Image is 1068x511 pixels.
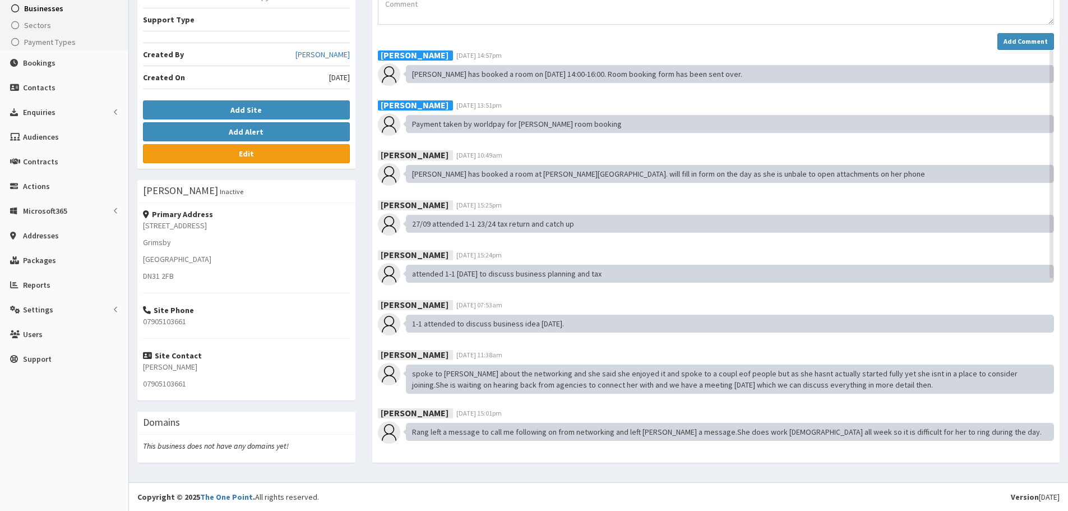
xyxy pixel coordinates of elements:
b: [PERSON_NAME] [381,149,449,160]
b: Version [1011,492,1039,502]
div: attended 1-1 [DATE] to discuss business planning and tax [406,265,1054,283]
p: [STREET_ADDRESS] [143,220,350,231]
span: Reports [23,280,50,290]
div: 1-1 attended to discuss business idea [DATE]. [406,315,1054,333]
h3: Domains [143,417,180,427]
a: [PERSON_NAME] [295,49,350,60]
strong: Copyright © 2025 . [137,492,255,502]
b: [PERSON_NAME] [381,298,449,310]
span: Contacts [23,82,56,93]
a: Edit [143,144,350,163]
b: Created By [143,49,184,59]
span: Sectors [24,20,51,30]
span: [DATE] 11:38am [456,351,502,359]
span: Addresses [23,231,59,241]
div: [DATE] [1011,491,1060,503]
b: Edit [239,149,254,159]
div: [PERSON_NAME] has booked a room on [DATE] 14:00-16:00. Room booking form has been sent over. [406,65,1054,83]
b: [PERSON_NAME] [381,99,449,110]
span: [DATE] 15:24pm [456,251,502,259]
span: [DATE] [329,72,350,83]
span: [DATE] 07:53am [456,301,502,309]
strong: Site Contact [143,351,202,361]
div: spoke to [PERSON_NAME] about the networking and she said she enjoyed it and spoke to a coupl eof ... [406,365,1054,394]
span: [DATE] 15:01pm [456,409,502,417]
b: [PERSON_NAME] [381,199,449,210]
h3: [PERSON_NAME] [143,186,218,196]
span: Audiences [23,132,59,142]
b: Add Site [230,105,262,115]
b: [PERSON_NAME] [381,248,449,260]
footer: All rights reserved. [129,482,1068,511]
b: [PERSON_NAME] [381,457,449,468]
span: Businesses [24,3,63,13]
strong: Add Comment [1004,37,1048,45]
div: 27/09 attended 1-1 23/24 tax return and catch up [406,215,1054,233]
a: Sectors [3,17,128,34]
b: [PERSON_NAME] [381,49,449,60]
button: Add Alert [143,122,350,141]
span: [DATE] 15:25pm [456,201,502,209]
span: Packages [23,255,56,265]
span: [DATE] 10:49am [456,151,502,159]
a: Payment Types [3,34,128,50]
b: [PERSON_NAME] [381,407,449,418]
b: Created On [143,72,185,82]
span: [DATE] 13:51pm [456,101,502,109]
span: Actions [23,181,50,191]
span: Users [23,329,43,339]
span: Support [23,354,52,364]
small: Inactive [220,187,243,196]
button: Add Comment [997,33,1054,50]
span: [DATE] 14:57pm [456,51,502,59]
p: 07905103661 [143,316,350,327]
p: Grimsby [143,237,350,248]
strong: Site Phone [143,305,194,315]
b: Support Type [143,15,195,25]
i: This business does not have any domains yet! [143,441,289,451]
p: [PERSON_NAME] [143,361,350,372]
div: Rang left a message to call me following on from networking and left [PERSON_NAME] a message.She ... [406,423,1054,441]
span: Bookings [23,58,56,68]
span: Enquiries [23,107,56,117]
strong: Primary Address [143,209,213,219]
p: [GEOGRAPHIC_DATA] [143,254,350,265]
b: [PERSON_NAME] [381,348,449,360]
span: Payment Types [24,37,76,47]
span: Contracts [23,156,58,167]
span: Microsoft365 [23,206,67,216]
p: DN31 2FB [143,270,350,282]
div: Payment taken by worldpay for [PERSON_NAME] room booking [406,115,1054,133]
a: The One Point [200,492,253,502]
b: Add Alert [229,127,263,137]
p: 07905103661 [143,378,350,389]
div: [PERSON_NAME] has booked a room at [PERSON_NAME][GEOGRAPHIC_DATA]. will fill in form on the day a... [406,165,1054,183]
span: Settings [23,305,53,315]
